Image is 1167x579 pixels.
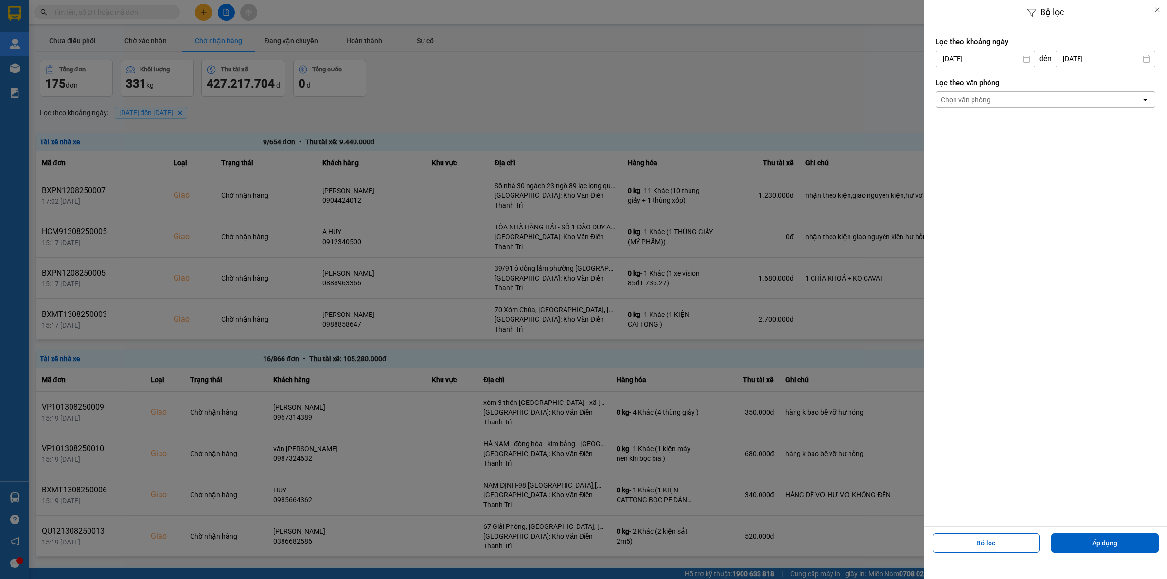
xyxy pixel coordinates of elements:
[936,78,1155,88] label: Lọc theo văn phòng
[1051,533,1159,553] button: Áp dụng
[1035,54,1056,64] div: đến
[1141,96,1149,104] svg: open
[936,37,1155,47] label: Lọc theo khoảng ngày
[933,533,1040,553] button: Bỏ lọc
[1056,51,1155,67] input: Select a date.
[941,95,990,105] div: Chọn văn phòng
[1040,7,1064,17] span: Bộ lọc
[936,51,1035,67] input: Select a date.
